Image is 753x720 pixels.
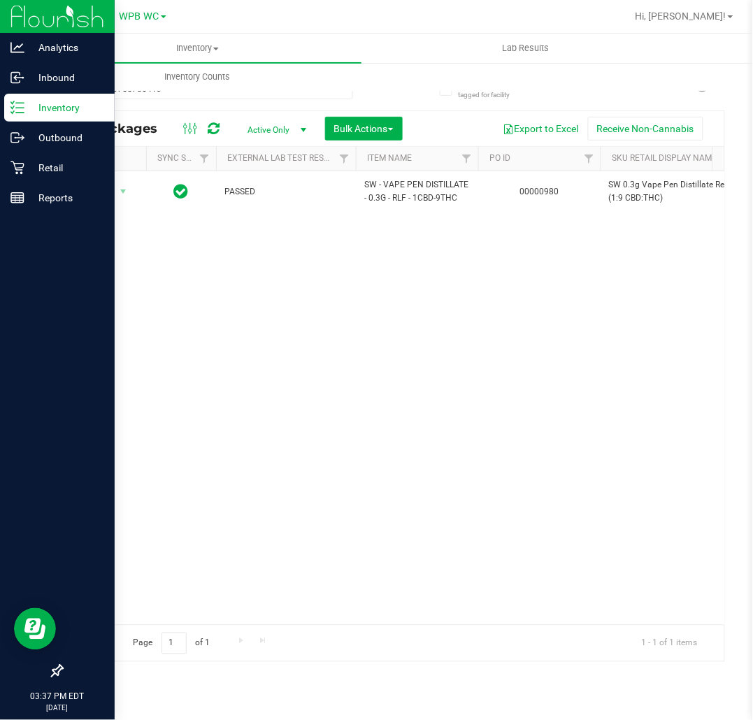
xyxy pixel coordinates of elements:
a: Sku Retail Display Name [612,153,717,163]
inline-svg: Inbound [10,71,24,85]
span: Lab Results [483,42,568,55]
span: All Packages [73,121,171,136]
p: Outbound [24,129,108,146]
span: Bulk Actions [334,123,394,134]
inline-svg: Retail [10,161,24,175]
p: Inventory [24,99,108,116]
button: Bulk Actions [325,117,403,141]
span: Hi, [PERSON_NAME]! [636,10,726,22]
inline-svg: Inventory [10,101,24,115]
iframe: Resource center [14,608,56,650]
p: [DATE] [6,703,108,714]
a: Filter [333,147,356,171]
a: Lab Results [361,34,689,63]
inline-svg: Analytics [10,41,24,55]
span: Page of 1 [121,633,222,654]
span: Inventory Counts [146,71,250,83]
input: 1 [162,633,187,654]
span: In Sync [174,182,189,201]
a: Filter [578,147,601,171]
button: Export to Excel [494,117,588,141]
a: Inventory Counts [34,62,361,92]
button: Receive Non-Cannabis [588,117,703,141]
p: 03:37 PM EDT [6,691,108,703]
a: Inventory [34,34,361,63]
span: 1 - 1 of 1 items [631,633,709,654]
inline-svg: Reports [10,191,24,205]
p: Retail [24,159,108,176]
a: Filter [193,147,216,171]
a: Item Name [367,153,412,163]
p: Inbound [24,69,108,86]
span: WPB WC [120,10,159,22]
span: select [115,182,132,201]
inline-svg: Outbound [10,131,24,145]
a: Sync Status [157,153,211,163]
a: PO ID [489,153,510,163]
span: SW 0.3g Vape Pen Distillate Relief (1:9 CBD:THC) [609,178,746,205]
span: Inventory [34,42,361,55]
a: External Lab Test Result [227,153,337,163]
a: 00000980 [520,187,559,196]
a: Filter [455,147,478,171]
span: SW - VAPE PEN DISTILLATE - 0.3G - RLF - 1CBD-9THC [364,178,470,205]
span: PASSED [224,185,347,199]
p: Reports [24,189,108,206]
p: Analytics [24,39,108,56]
